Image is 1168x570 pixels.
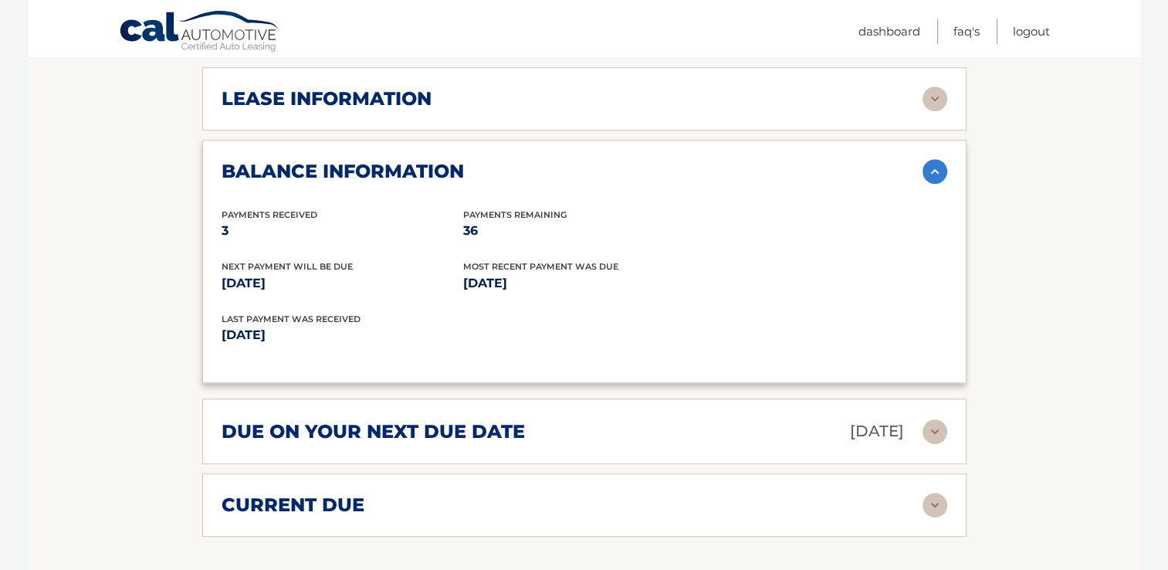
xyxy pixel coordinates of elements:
img: accordion-active.svg [923,159,947,184]
p: [DATE] [222,324,584,346]
span: Payments Remaining [463,209,567,220]
h2: current due [222,494,364,517]
img: accordion-rest.svg [923,87,947,111]
p: [DATE] [222,273,463,294]
h2: balance information [222,160,464,183]
span: Most Recent Payment Was Due [463,261,618,272]
p: 36 [463,220,705,242]
a: Cal Automotive [119,10,281,55]
p: [DATE] [463,273,705,294]
a: FAQ's [953,19,980,44]
span: Payments Received [222,209,317,220]
a: Dashboard [858,19,920,44]
a: Logout [1013,19,1050,44]
img: accordion-rest.svg [923,493,947,517]
p: 3 [222,220,463,242]
h2: due on your next due date [222,420,525,443]
p: [DATE] [850,418,904,445]
span: Next Payment will be due [222,261,353,272]
img: accordion-rest.svg [923,419,947,444]
span: Last Payment was received [222,314,361,324]
h2: lease information [222,87,432,110]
